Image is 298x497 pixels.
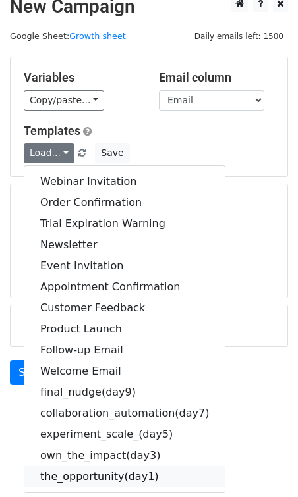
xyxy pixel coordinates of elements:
[24,171,225,192] a: Webinar Invitation
[24,361,225,382] a: Welcome Email
[24,70,139,85] h5: Variables
[10,31,126,41] small: Google Sheet:
[24,234,225,255] a: Newsletter
[24,90,104,111] a: Copy/paste...
[10,360,53,385] a: Send
[24,276,225,298] a: Appointment Confirmation
[190,29,288,43] span: Daily emails left: 1500
[24,340,225,361] a: Follow-up Email
[24,192,225,213] a: Order Confirmation
[24,298,225,319] a: Customer Feedback
[24,466,225,487] a: the_opportunity(day1)
[24,403,225,424] a: collaboration_automation(day7)
[24,424,225,445] a: experiment_scale_(day5)
[24,319,225,340] a: Product Launch
[24,124,80,138] a: Templates
[95,143,129,163] button: Save
[69,31,126,41] a: Growth sheet
[159,70,274,85] h5: Email column
[24,213,225,234] a: Trial Expiration Warning
[24,445,225,466] a: own_the_impact(day3)
[190,31,288,41] a: Daily emails left: 1500
[24,143,74,163] a: Load...
[24,382,225,403] a: final_nudge(day9)
[24,255,225,276] a: Event Invitation
[232,434,298,497] iframe: Chat Widget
